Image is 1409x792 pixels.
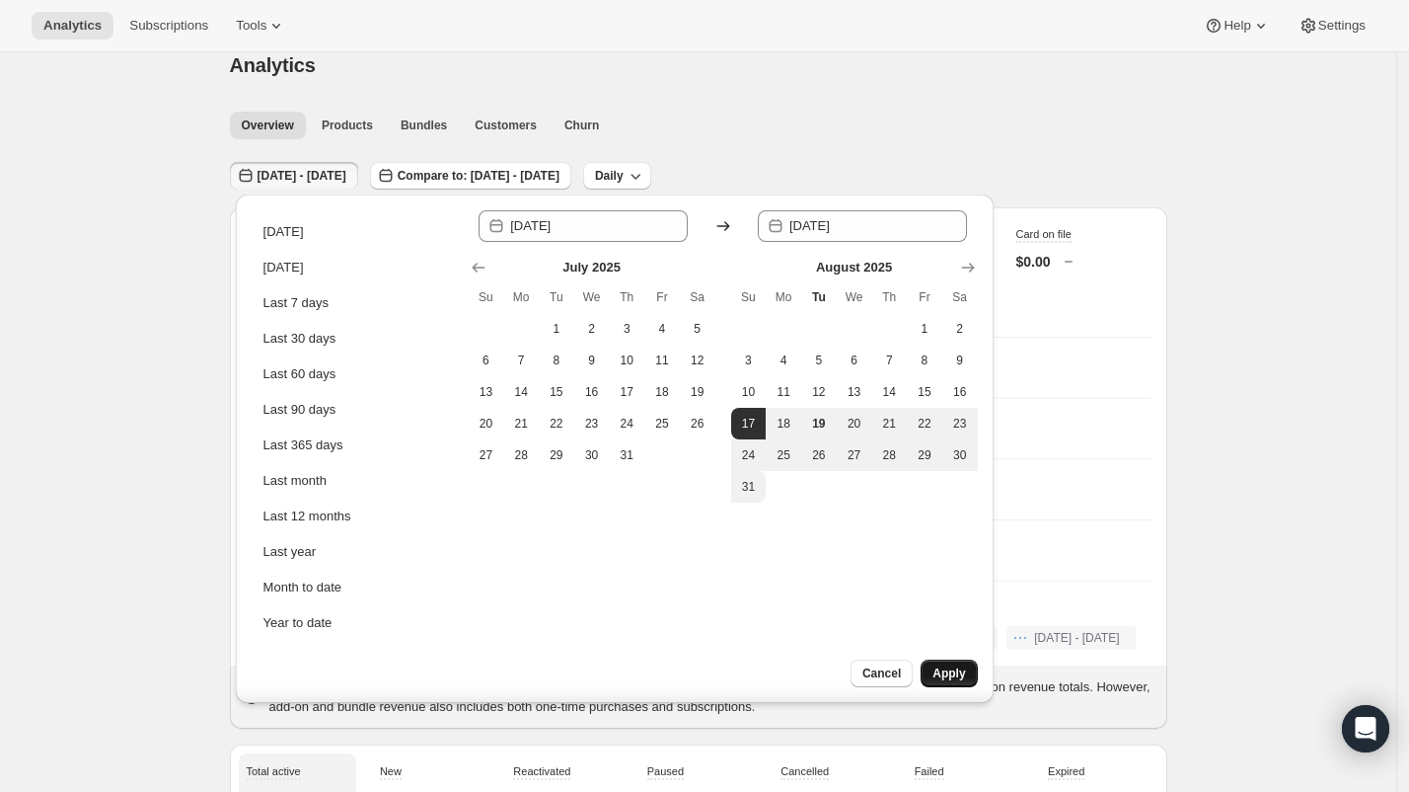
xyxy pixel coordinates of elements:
span: Mo [511,289,531,305]
span: 11 [652,353,672,368]
div: Year to date [263,613,333,633]
button: Subscriptions [117,12,220,40]
button: Sunday August 3 2025 [731,345,767,376]
button: Sunday August 31 2025 [731,471,767,503]
button: Tuesday July 29 2025 [539,439,574,471]
button: Sunday July 20 2025 [469,408,504,439]
span: 10 [617,353,636,368]
button: Tuesday July 8 2025 [539,345,574,376]
p: $0.00 [1016,252,1051,272]
button: Saturday August 9 2025 [942,345,978,376]
th: Wednesday [574,281,610,313]
span: Compare to: [DATE] - [DATE] [398,168,559,184]
button: Monday August 11 2025 [766,376,801,408]
span: 18 [774,416,793,432]
button: Monday July 21 2025 [503,408,539,439]
span: We [582,289,602,305]
button: Wednesday August 13 2025 [837,376,872,408]
button: Last 365 days [258,430,455,461]
button: Thursday July 24 2025 [609,408,644,439]
div: [DATE] [263,258,304,277]
span: 27 [477,447,496,463]
button: Last year [258,536,455,568]
span: [DATE] - [DATE] [258,168,346,184]
span: 5 [688,321,707,337]
th: Thursday [609,281,644,313]
button: Friday July 25 2025 [644,408,680,439]
button: Last 12 months [258,501,455,532]
span: 4 [774,353,793,368]
span: 21 [511,416,531,432]
span: 14 [879,384,899,400]
button: Saturday July 26 2025 [680,408,715,439]
span: 23 [950,416,970,432]
button: Sunday August 10 2025 [731,376,767,408]
span: 30 [950,447,970,463]
button: Sunday July 13 2025 [469,376,504,408]
span: 18 [652,384,672,400]
span: 26 [809,447,829,463]
span: 9 [582,353,602,368]
th: Saturday [942,281,978,313]
div: Last 30 days [263,329,336,349]
span: 12 [688,353,707,368]
button: Friday August 1 2025 [907,313,942,345]
button: [DATE] - [DATE] [230,162,358,190]
button: Start of range Sunday August 17 2025 [731,408,767,439]
span: 19 [809,416,829,432]
div: [DATE] [263,222,304,242]
span: Analytics [230,54,316,76]
span: Fr [652,289,672,305]
button: Daily [583,162,651,190]
button: Thursday August 14 2025 [871,376,907,408]
span: 17 [739,416,759,432]
button: Wednesday July 16 2025 [574,376,610,408]
button: Last 7 days [258,287,455,319]
span: 25 [652,416,672,432]
span: Th [879,289,899,305]
button: Tuesday July 15 2025 [539,376,574,408]
button: Saturday July 19 2025 [680,376,715,408]
span: 7 [511,353,531,368]
button: Show previous month, June 2025 [465,254,492,281]
button: Monday August 18 2025 [766,408,801,439]
span: 6 [477,353,496,368]
span: Tu [547,289,566,305]
span: Sa [688,289,707,305]
span: We [845,289,864,305]
span: [DATE] - [DATE] [1034,630,1119,646]
button: Thursday August 28 2025 [871,439,907,471]
button: Monday July 28 2025 [503,439,539,471]
span: 22 [915,416,934,432]
span: Total active [247,765,301,777]
span: 25 [774,447,793,463]
span: 30 [582,447,602,463]
div: Month to date [263,578,342,597]
span: 8 [547,353,566,368]
button: Thursday July 10 2025 [609,345,644,376]
span: 20 [477,416,496,432]
span: 7 [879,353,899,368]
span: Paused [647,765,684,777]
span: 20 [845,416,864,432]
span: 16 [950,384,970,400]
span: Fr [915,289,934,305]
button: Thursday August 21 2025 [871,408,907,439]
span: 3 [739,353,759,368]
span: 3 [617,321,636,337]
span: Settings [1318,18,1366,34]
span: 17 [617,384,636,400]
button: Last 90 days [258,394,455,426]
div: Last 7 days [263,293,330,313]
span: 15 [547,384,566,400]
button: Tools [224,12,298,40]
th: Monday [766,281,801,313]
button: Thursday July 17 2025 [609,376,644,408]
span: 19 [688,384,707,400]
button: Tuesday August 12 2025 [801,376,837,408]
button: Monday July 14 2025 [503,376,539,408]
div: Open Intercom Messenger [1342,705,1389,752]
span: Tools [236,18,266,34]
span: Sa [950,289,970,305]
span: 24 [617,416,636,432]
